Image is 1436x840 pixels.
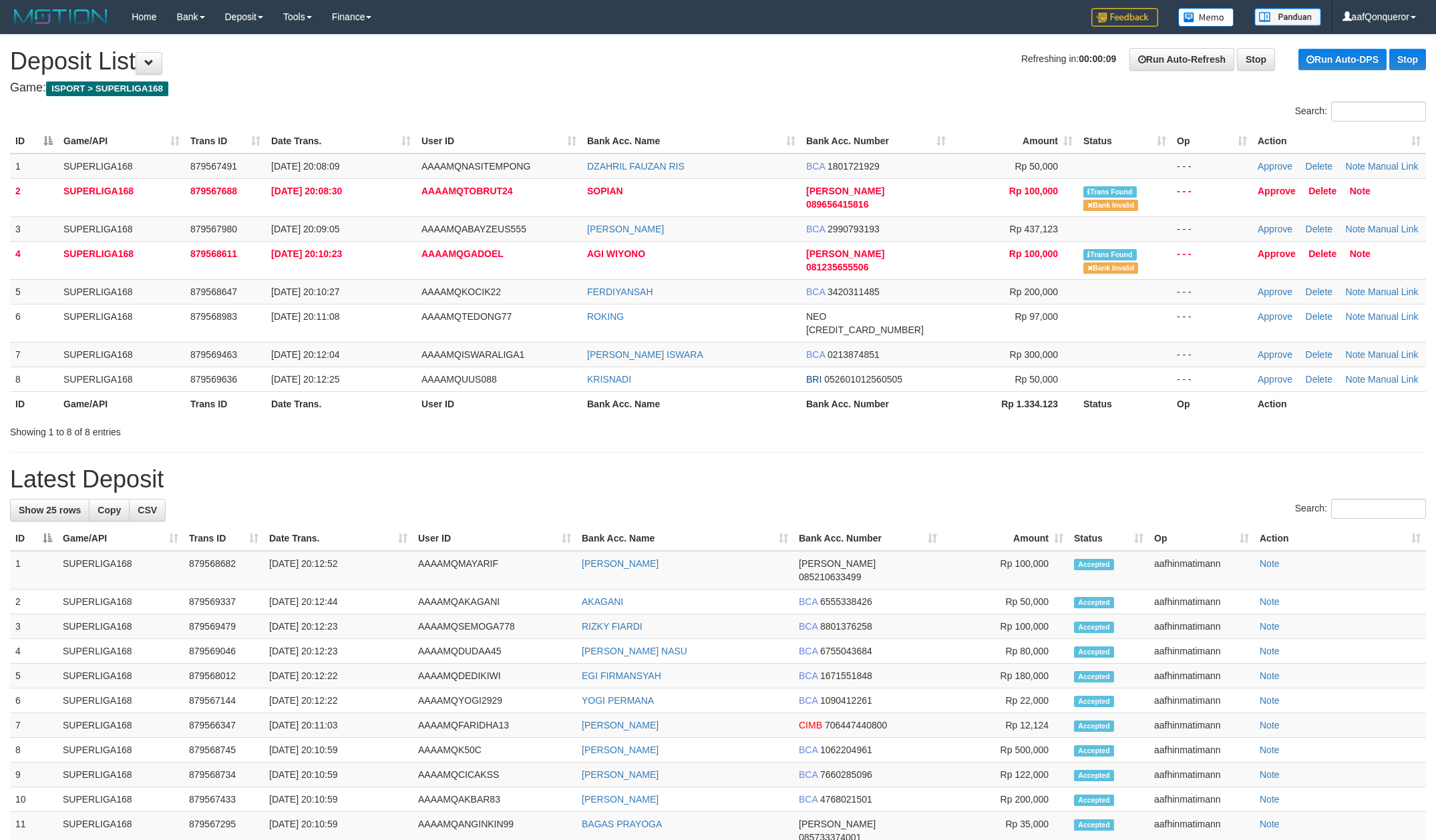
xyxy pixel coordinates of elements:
[413,787,576,812] td: AAAAMQAKBAR83
[1074,646,1114,658] span: Accepted
[1258,248,1296,259] a: Approve
[942,763,1069,787] td: Rp 122,000
[58,178,185,216] td: SUPERLIGA168
[57,526,184,551] th: Game/API: activate to sort column ascending
[10,48,1426,75] h1: Deposit List
[1308,186,1336,196] a: Delete
[413,713,576,738] td: AAAAMQFARIDHA13
[1346,161,1366,172] a: Note
[799,621,818,632] span: BCA
[820,794,872,805] span: Copy 4768021501 to clipboard
[413,688,576,713] td: AAAAMQYOGI2929
[58,367,185,391] td: SUPERLIGA168
[10,713,57,738] td: 7
[413,664,576,688] td: AAAAMQDEDIKIWI
[820,646,872,656] span: Copy 6755043684 to clipboard
[1260,720,1280,730] a: Note
[825,720,887,730] span: Copy 706447440800 to clipboard
[1149,688,1254,713] td: aafhinmatimann
[10,81,1426,95] h4: Game:
[10,241,58,279] td: 4
[1172,279,1252,304] td: - - -
[1010,286,1058,297] span: Rp 200,000
[1308,248,1336,259] a: Delete
[10,551,57,590] td: 1
[1074,671,1114,682] span: Accepted
[1258,186,1296,196] a: Approve
[413,551,576,590] td: AAAAMQMAYARIF
[1172,367,1252,391] td: - - -
[1009,248,1058,259] span: Rp 100,000
[1091,8,1158,27] img: Feedback.jpg
[1149,763,1254,787] td: aafhinmatimann
[806,248,884,259] span: [PERSON_NAME]
[10,7,112,27] img: MOTION_logo.png
[184,713,264,738] td: 879566347
[1172,391,1252,416] th: Op
[1331,499,1426,519] input: Search:
[10,367,58,391] td: 8
[10,763,57,787] td: 9
[1295,499,1426,519] label: Search:
[1078,129,1172,154] th: Status: activate to sort column ascending
[806,199,868,210] span: Copy 089656415816 to clipboard
[799,720,822,730] span: CIMB
[1260,596,1280,607] a: Note
[820,596,872,607] span: Copy 6555338426 to clipboard
[820,695,872,706] span: Copy 1090412261 to clipboard
[264,787,413,812] td: [DATE] 20:10:59
[582,745,659,755] a: [PERSON_NAME]
[587,349,703,360] a: [PERSON_NAME] ISWARA
[582,794,659,805] a: [PERSON_NAME]
[421,224,526,234] span: AAAAMQABAYZEUS555
[582,819,662,829] a: BAGAS PRAYOGA
[793,526,942,551] th: Bank Acc. Number: activate to sort column ascending
[582,670,661,681] a: EGI FIRMANSYAH
[1010,349,1058,360] span: Rp 300,000
[413,614,576,639] td: AAAAMQSEMOGA778
[582,129,801,154] th: Bank Acc. Name: activate to sort column ascending
[416,129,582,154] th: User ID: activate to sort column ascending
[264,639,413,664] td: [DATE] 20:12:23
[264,763,413,787] td: [DATE] 20:10:59
[421,311,512,322] span: AAAAMQTEDONG77
[942,688,1069,713] td: Rp 22,000
[799,646,818,656] span: BCA
[10,279,58,304] td: 5
[942,713,1069,738] td: Rp 12,124
[1368,349,1419,360] a: Manual Link
[828,286,880,297] span: Copy 3420311485 to clipboard
[1258,349,1292,360] a: Approve
[1260,558,1280,569] a: Note
[1389,49,1426,70] a: Stop
[942,614,1069,639] td: Rp 100,000
[58,129,185,154] th: Game/API: activate to sort column ascending
[1346,374,1366,385] a: Note
[582,596,623,607] a: AKAGANI
[582,621,643,632] a: RIZKY FIARDI
[587,311,624,322] a: ROKING
[190,349,237,360] span: 879569463
[806,161,825,172] span: BCA
[806,286,825,297] span: BCA
[1172,154,1252,179] td: - - -
[190,186,237,196] span: 879567688
[587,374,631,385] a: KRISNADI
[1074,597,1114,608] span: Accepted
[1015,161,1058,172] span: Rp 50,000
[1346,286,1366,297] a: Note
[10,391,58,416] th: ID
[1306,311,1332,322] a: Delete
[942,526,1069,551] th: Amount: activate to sort column ascending
[587,248,645,259] a: AGI WIYONO
[184,614,264,639] td: 879569479
[89,499,130,521] a: Copy
[801,129,951,154] th: Bank Acc. Number: activate to sort column ascending
[184,763,264,787] td: 879568734
[413,639,576,664] td: AAAAMQDUDAA45
[942,551,1069,590] td: Rp 100,000
[1258,224,1292,234] a: Approve
[582,391,801,416] th: Bank Acc. Name
[58,154,185,179] td: SUPERLIGA168
[1254,8,1321,26] img: panduan.png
